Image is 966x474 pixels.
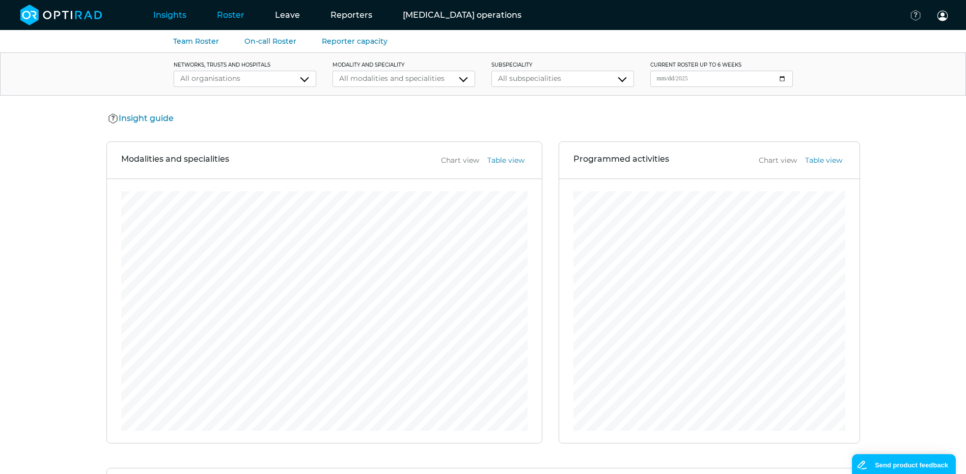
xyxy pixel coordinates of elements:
[573,154,669,166] h3: Programmed activities
[108,113,119,125] img: Help Icon
[20,5,102,25] img: brand-opti-rad-logos-blue-and-white-d2f68631ba2948856bd03f2d395fb146ddc8fb01b4b6e9315ea85fa773367...
[106,112,177,125] button: Insight guide
[484,155,528,166] button: Table view
[491,61,634,69] label: subspeciality
[802,155,845,166] button: Table view
[438,155,482,166] button: Chart view
[322,37,388,46] a: Reporter capacity
[174,61,316,69] label: networks, trusts and hospitals
[756,155,800,166] button: Chart view
[173,37,219,46] a: Team Roster
[333,61,475,69] label: modality and speciality
[244,37,296,46] a: On-call Roster
[650,61,793,69] label: current roster up to 6 weeks
[121,154,229,166] h3: Modalities and specialities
